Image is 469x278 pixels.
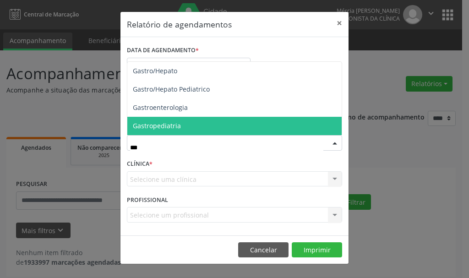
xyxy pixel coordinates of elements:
[127,44,199,58] label: DATA DE AGENDAMENTO
[127,193,168,207] label: PROFISSIONAL
[133,103,188,112] span: Gastroenterologia
[292,242,342,258] button: Imprimir
[133,85,210,93] span: Gastro/Hepato Pediatrico
[133,121,181,130] span: Gastropediatria
[238,242,289,258] button: Cancelar
[127,18,232,30] h5: Relatório de agendamentos
[127,157,153,171] label: CLÍNICA
[133,66,177,75] span: Gastro/Hepato
[330,12,349,34] button: Close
